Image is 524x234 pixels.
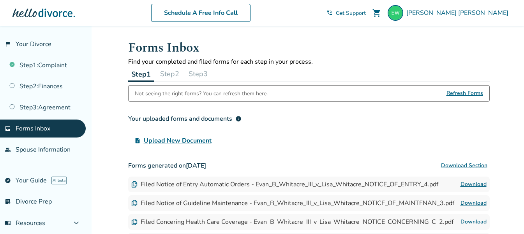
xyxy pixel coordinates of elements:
img: Document [131,219,138,225]
div: Not seeing the right forms? You can refresh them here. [135,86,268,101]
span: info [235,116,242,122]
div: Filed Notice of Entry Automatic Orders - Evan_B_Whitacre_III_v_Lisa_Whitacre_NOTICE_OF_ENTRY_4.pdf [131,180,438,189]
button: Download Section [439,158,490,173]
span: Upload New Document [144,136,212,145]
p: Find your completed and filed forms for each step in your process. [128,57,490,66]
a: Download [460,180,487,189]
a: phone_in_talkGet Support [326,9,366,17]
span: flag_2 [5,41,11,47]
a: Download [460,198,487,208]
span: people [5,146,11,153]
span: explore [5,177,11,184]
span: [PERSON_NAME] [PERSON_NAME] [406,9,512,17]
span: Get Support [336,9,366,17]
h1: Forms Inbox [128,38,490,57]
button: Step1 [128,66,154,82]
a: Schedule A Free Info Call [151,4,251,22]
img: Document [131,200,138,206]
span: list_alt_check [5,198,11,205]
a: Download [460,217,487,227]
span: Forms Inbox [16,124,50,133]
span: upload_file [134,138,141,144]
span: expand_more [72,218,81,228]
iframe: Chat Widget [485,196,524,234]
span: shopping_cart [372,8,381,18]
img: Document [131,181,138,188]
div: Filed Notice of Guideline Maintenance - Evan_B_Whitacre_III_v_Lisa_Whitacre_NOTICE_OF_MAINTENAN_3... [131,199,454,207]
div: Filed Concering Health Care Coverage - Evan_B_Whitacre_III_v_Lisa_Whitacre_NOTICE_CONCERNING_C_2.pdf [131,218,453,226]
span: Refresh Forms [446,86,483,101]
button: Step3 [185,66,211,82]
div: Your uploaded forms and documents [128,114,242,123]
span: menu_book [5,220,11,226]
span: AI beta [51,177,67,184]
h3: Forms generated on [DATE] [128,158,490,173]
span: inbox [5,125,11,132]
img: hickory12885@gmail.com [388,5,403,21]
span: phone_in_talk [326,10,333,16]
span: Resources [5,219,45,227]
button: Step2 [157,66,182,82]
